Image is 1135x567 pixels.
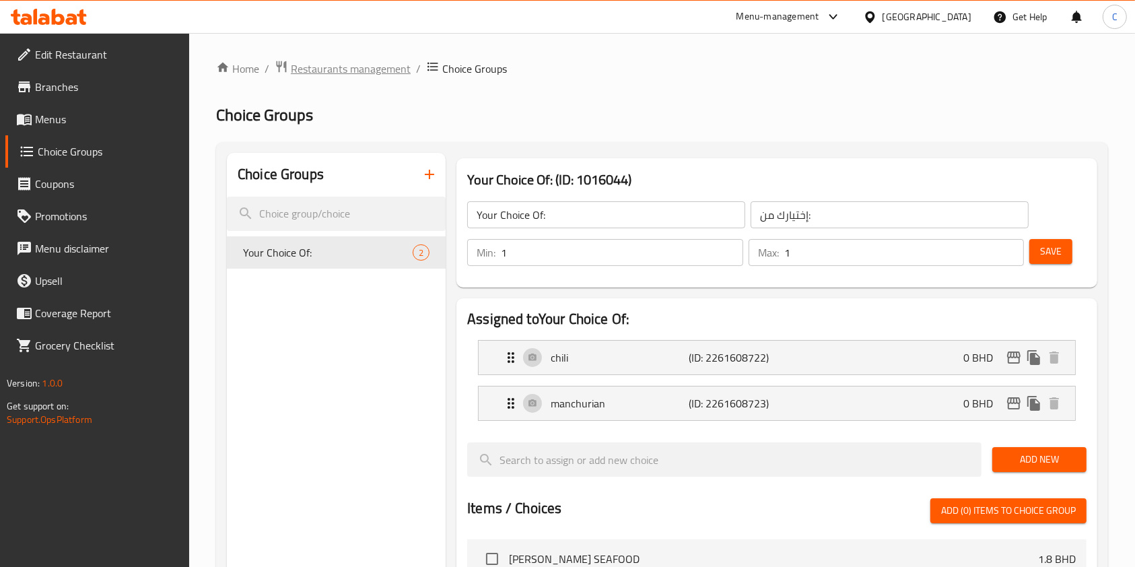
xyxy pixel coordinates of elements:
span: Add (0) items to choice group [941,502,1076,519]
button: edit [1004,393,1024,413]
h2: Choice Groups [238,164,324,185]
p: 0 BHD [963,395,1004,411]
button: duplicate [1024,347,1044,368]
div: Choices [413,244,429,261]
a: Coverage Report [5,297,190,329]
span: Branches [35,79,179,95]
p: chili [551,349,689,366]
span: Restaurants management [291,61,411,77]
a: Branches [5,71,190,103]
span: 2 [413,246,429,259]
button: delete [1044,347,1064,368]
input: search [467,442,982,477]
button: delete [1044,393,1064,413]
h3: Your Choice Of: (ID: 1016044) [467,169,1087,191]
p: Max: [758,244,779,261]
span: [PERSON_NAME] SEAFOOD [509,551,1038,567]
span: 1.0.0 [42,374,63,392]
p: Min: [477,244,495,261]
button: edit [1004,347,1024,368]
span: Your Choice Of: [243,244,413,261]
a: Menu disclaimer [5,232,190,265]
h2: Assigned to Your Choice Of: [467,309,1087,329]
li: Expand [467,335,1087,380]
p: manchurian [551,395,689,411]
a: Choice Groups [5,135,190,168]
a: Upsell [5,265,190,297]
span: Coverage Report [35,305,179,321]
button: Add New [992,447,1087,472]
a: Home [216,61,259,77]
p: (ID: 2261608723) [689,395,781,411]
input: search [227,197,446,231]
li: / [265,61,269,77]
a: Support.OpsPlatform [7,411,92,428]
span: Edit Restaurant [35,46,179,63]
a: Grocery Checklist [5,329,190,362]
div: Expand [479,341,1075,374]
button: Save [1029,239,1072,264]
span: C [1112,9,1117,24]
button: duplicate [1024,393,1044,413]
div: [GEOGRAPHIC_DATA] [883,9,971,24]
a: Menus [5,103,190,135]
li: / [416,61,421,77]
span: Choice Groups [216,100,313,130]
span: Choice Groups [38,143,179,160]
div: Expand [479,387,1075,420]
h2: Items / Choices [467,498,561,519]
span: Choice Groups [442,61,507,77]
span: Coupons [35,176,179,192]
a: Edit Restaurant [5,38,190,71]
button: Add (0) items to choice group [930,498,1087,523]
span: Save [1040,243,1062,260]
span: Add New [1003,451,1076,468]
div: Your Choice Of:2 [227,236,446,269]
li: Expand [467,380,1087,426]
nav: breadcrumb [216,60,1108,77]
a: Coupons [5,168,190,200]
span: Promotions [35,208,179,224]
span: Grocery Checklist [35,337,179,354]
a: Promotions [5,200,190,232]
span: Menu disclaimer [35,240,179,257]
p: 0 BHD [963,349,1004,366]
span: Version: [7,374,40,392]
p: 1.8 BHD [1038,551,1076,567]
span: Get support on: [7,397,69,415]
a: Restaurants management [275,60,411,77]
p: (ID: 2261608722) [689,349,781,366]
span: Upsell [35,273,179,289]
span: Menus [35,111,179,127]
div: Menu-management [736,9,819,25]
